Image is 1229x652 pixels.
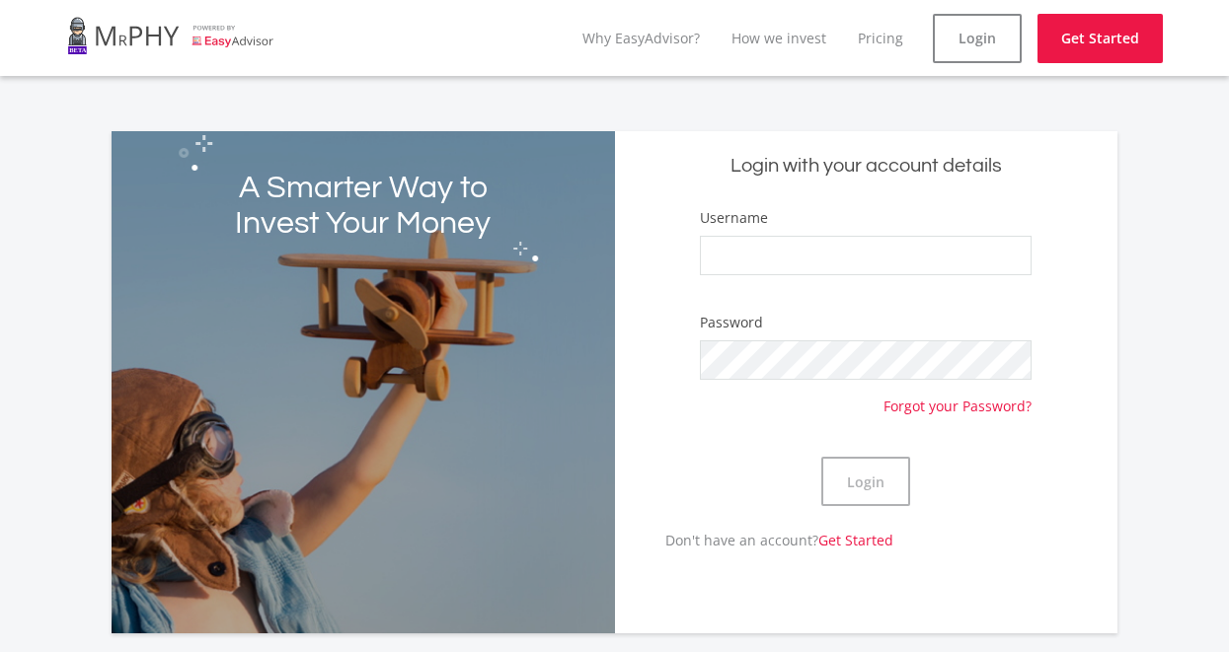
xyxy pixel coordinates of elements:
a: How we invest [731,29,826,47]
a: Why EasyAdvisor? [582,29,700,47]
label: Username [700,208,768,228]
label: Password [700,313,763,332]
a: Forgot your Password? [883,380,1032,416]
a: Get Started [1037,14,1163,63]
button: Login [821,457,910,506]
p: Don't have an account? [615,530,893,550]
h5: Login with your account details [630,153,1103,180]
a: Login [933,14,1022,63]
h2: A Smarter Way to Invest Your Money [212,171,514,242]
a: Get Started [818,531,893,549]
a: Pricing [858,29,903,47]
